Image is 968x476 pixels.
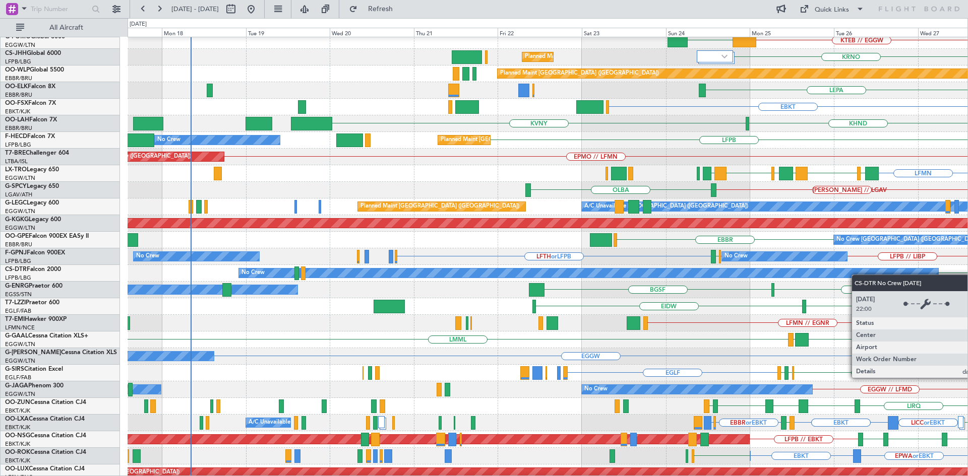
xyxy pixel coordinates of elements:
[5,84,55,90] a: OO-ELKFalcon 8X
[865,332,931,347] div: Planned Maint Dusseldorf
[5,266,61,273] a: CS-DTRFalcon 2000
[724,249,748,264] div: No Crew
[5,124,32,132] a: EBBR/BRU
[5,91,32,99] a: EBBR/BRU
[330,28,414,37] div: Wed 20
[5,117,57,123] a: OO-LAHFalcon 7X
[5,250,65,256] a: F-GPNJFalcon 900EX
[5,250,27,256] span: F-GPNJ
[5,300,26,306] span: T7-LZZI
[5,383,28,389] span: G-JAGA
[5,350,61,356] span: G-[PERSON_NAME]
[441,132,599,148] div: Planned Maint [GEOGRAPHIC_DATA] ([GEOGRAPHIC_DATA])
[5,241,32,248] a: EBBR/BRU
[5,257,31,265] a: LFPB/LBG
[582,28,666,37] div: Sat 23
[5,183,27,189] span: G-SPCY
[5,224,35,232] a: EGGW/LTN
[5,50,61,56] a: CS-JHHGlobal 6000
[500,66,659,81] div: Planned Maint [GEOGRAPHIC_DATA] ([GEOGRAPHIC_DATA])
[5,158,28,165] a: LTBA/ISL
[5,350,117,356] a: G-[PERSON_NAME]Cessna Citation XLS
[171,5,219,14] span: [DATE] - [DATE]
[5,307,31,315] a: EGLF/FAB
[5,374,31,381] a: EGLF/FAB
[5,399,86,405] a: OO-ZUNCessna Citation CJ4
[5,200,27,206] span: G-LEGC
[5,440,30,448] a: EBKT/KJK
[5,333,88,339] a: G-GAALCessna Citation XLS+
[5,167,27,173] span: LX-TRO
[795,1,869,17] button: Quick Links
[5,75,32,82] a: EBBR/BRU
[360,199,519,214] div: Planned Maint [GEOGRAPHIC_DATA] ([GEOGRAPHIC_DATA])
[5,416,29,422] span: OO-LXA
[5,324,35,331] a: LFMN/NCE
[80,149,191,164] div: Grounded Warsaw ([GEOGRAPHIC_DATA])
[5,217,61,223] a: G-KGKGLegacy 600
[5,416,85,422] a: OO-LXACessna Citation CJ4
[5,266,27,273] span: CS-DTR
[498,28,582,37] div: Fri 22
[5,466,85,472] a: OO-LUXCessna Citation CJ4
[5,58,31,65] a: LFPB/LBG
[5,100,56,106] a: OO-FSXFalcon 7X
[5,191,32,198] a: LGAV/ATH
[5,466,29,472] span: OO-LUX
[5,150,69,156] a: T7-BREChallenger 604
[5,433,30,439] span: OO-NSG
[5,300,59,306] a: T7-LZZIPraetor 600
[5,333,28,339] span: G-GAAL
[5,183,59,189] a: G-SPCYLegacy 650
[5,283,63,289] a: G-ENRGPraetor 600
[5,449,86,455] a: OO-ROKCessna Citation CJ4
[5,100,28,106] span: OO-FSX
[5,407,30,415] a: EBKT/KJK
[5,67,64,73] a: OO-WLPGlobal 5500
[249,415,436,430] div: A/C Unavailable [GEOGRAPHIC_DATA] ([GEOGRAPHIC_DATA] National)
[5,117,29,123] span: OO-LAH
[241,265,265,281] div: No Crew
[834,28,918,37] div: Tue 26
[750,28,834,37] div: Mon 25
[5,366,63,372] a: G-SIRSCitation Excel
[5,233,89,239] a: OO-GPEFalcon 900EX EASy II
[5,50,27,56] span: CS-JHH
[584,199,748,214] div: A/C Unavailable [GEOGRAPHIC_DATA] ([GEOGRAPHIC_DATA])
[162,28,246,37] div: Mon 18
[584,382,608,397] div: No Crew
[5,141,31,149] a: LFPB/LBG
[5,341,35,348] a: EGGW/LTN
[5,316,67,322] a: T7-EMIHawker 900XP
[5,383,64,389] a: G-JAGAPhenom 300
[5,150,26,156] span: T7-BRE
[130,20,147,29] div: [DATE]
[666,28,750,37] div: Sun 24
[157,132,180,148] div: No Crew
[5,200,59,206] a: G-LEGCLegacy 600
[5,283,29,289] span: G-ENRG
[5,399,30,405] span: OO-ZUN
[5,217,29,223] span: G-KGKG
[5,41,35,49] a: EGGW/LTN
[721,54,728,58] img: arrow-gray.svg
[5,390,35,398] a: EGGW/LTN
[5,133,27,140] span: F-HECD
[5,291,32,298] a: EGSS/STN
[136,249,159,264] div: No Crew
[344,1,405,17] button: Refresh
[359,6,402,13] span: Refresh
[5,274,31,282] a: LFPB/LBG
[5,233,29,239] span: OO-GPE
[5,208,35,215] a: EGGW/LTN
[26,24,106,31] span: All Aircraft
[5,357,35,365] a: EGGW/LTN
[815,5,849,15] div: Quick Links
[5,174,35,182] a: EGGW/LTN
[5,108,30,115] a: EBKT/KJK
[11,20,109,36] button: All Aircraft
[246,28,330,37] div: Tue 19
[525,49,684,64] div: Planned Maint [GEOGRAPHIC_DATA] ([GEOGRAPHIC_DATA])
[5,84,28,90] span: OO-ELK
[5,316,25,322] span: T7-EMI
